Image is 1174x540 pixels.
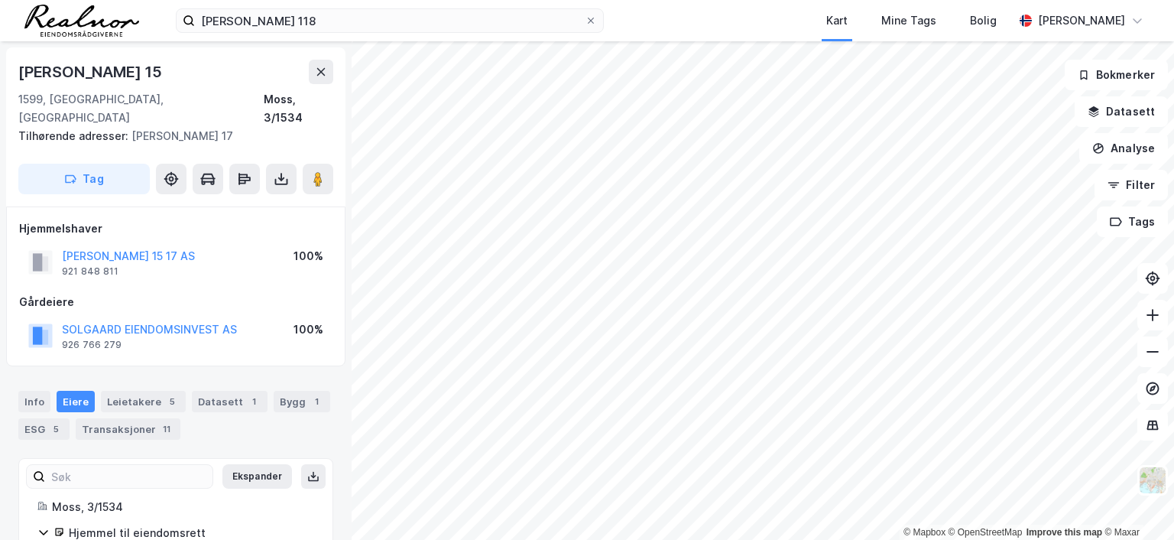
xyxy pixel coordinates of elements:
[970,11,997,30] div: Bolig
[164,394,180,409] div: 5
[52,498,314,516] div: Moss, 3/1534
[903,527,945,538] a: Mapbox
[57,391,95,412] div: Eiere
[18,60,165,84] div: [PERSON_NAME] 15
[309,394,324,409] div: 1
[1079,133,1168,164] button: Analyse
[222,464,292,489] button: Ekspander
[1075,96,1168,127] button: Datasett
[48,421,63,437] div: 5
[293,320,323,339] div: 100%
[1065,60,1168,90] button: Bokmerker
[1038,11,1125,30] div: [PERSON_NAME]
[881,11,936,30] div: Mine Tags
[18,418,70,440] div: ESG
[826,11,848,30] div: Kart
[1026,527,1102,538] a: Improve this map
[18,164,150,194] button: Tag
[246,394,261,409] div: 1
[264,90,333,127] div: Moss, 3/1534
[949,527,1023,538] a: OpenStreetMap
[101,391,186,412] div: Leietakere
[293,247,323,265] div: 100%
[19,220,332,238] div: Hjemmelshaver
[1095,170,1168,200] button: Filter
[195,9,585,32] input: Søk på adresse, matrikkel, gårdeiere, leietakere eller personer
[274,391,330,412] div: Bygg
[1097,207,1168,237] button: Tags
[18,127,321,145] div: [PERSON_NAME] 17
[18,90,264,127] div: 1599, [GEOGRAPHIC_DATA], [GEOGRAPHIC_DATA]
[18,129,131,142] span: Tilhørende adresser:
[24,5,139,37] img: realnor-logo.934646d98de889bb5806.png
[159,421,174,437] div: 11
[1098,467,1174,540] iframe: Chat Widget
[192,391,268,412] div: Datasett
[1138,466,1167,495] img: Z
[18,391,50,412] div: Info
[62,339,122,351] div: 926 766 279
[19,293,332,311] div: Gårdeiere
[62,265,118,278] div: 921 848 811
[76,418,180,440] div: Transaksjoner
[45,465,212,488] input: Søk
[1098,467,1174,540] div: Kontrollprogram for chat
